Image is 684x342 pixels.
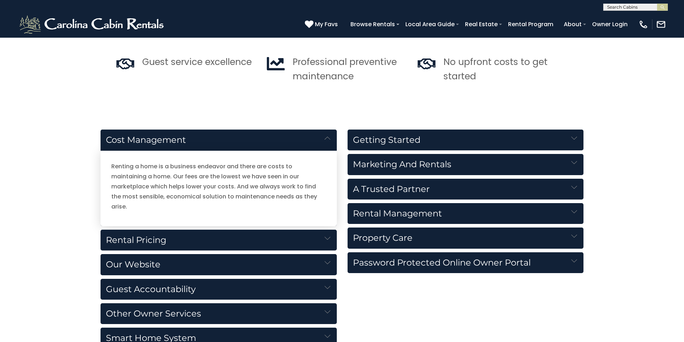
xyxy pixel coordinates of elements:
p: No upfront costs to get started [443,55,548,84]
a: Local Area Guide [402,18,458,31]
img: phone-regular-white.png [638,19,648,29]
h5: Password Protected Online Owner Portal [348,252,584,273]
img: down-arrow-card.svg [325,135,330,141]
h5: Getting Started [348,130,584,150]
a: Real Estate [461,18,501,31]
h5: Marketing and Rentals [348,154,584,175]
img: down-arrow-card.svg [571,209,577,215]
img: down-arrow-card.svg [571,135,577,141]
a: Rental Program [504,18,557,31]
img: down-arrow-card.svg [325,235,330,241]
h5: Other Owner Services [101,303,337,324]
a: My Favs [305,20,340,29]
p: Guest service excellence [142,55,252,69]
a: Browse Rentals [347,18,399,31]
img: mail-regular-white.png [656,19,666,29]
h5: Property Care [348,228,584,248]
img: down-arrow-card.svg [571,258,577,264]
img: down-arrow-card.svg [325,285,330,290]
h5: Our Website [101,254,337,275]
img: down-arrow-card.svg [325,333,330,339]
a: About [560,18,585,31]
img: down-arrow-card.svg [325,260,330,266]
p: Professional preventive maintenance [293,55,397,84]
h5: Cost Management [101,130,337,151]
img: down-arrow-card.svg [571,184,577,190]
img: White-1-2.png [18,14,167,35]
a: Owner Login [588,18,631,31]
h5: Rental Management [348,203,584,224]
h5: Guest Accountability [101,279,337,300]
img: down-arrow-card.svg [571,160,577,165]
h5: A Trusted Partner [348,179,584,200]
img: down-arrow-card.svg [325,309,330,315]
span: My Favs [315,20,338,29]
p: Renting a home is a business endeavor and there are costs to maintaining a home. Our fees are the... [111,161,326,212]
img: down-arrow-card.svg [571,233,577,239]
h5: Rental Pricing [101,230,337,250]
